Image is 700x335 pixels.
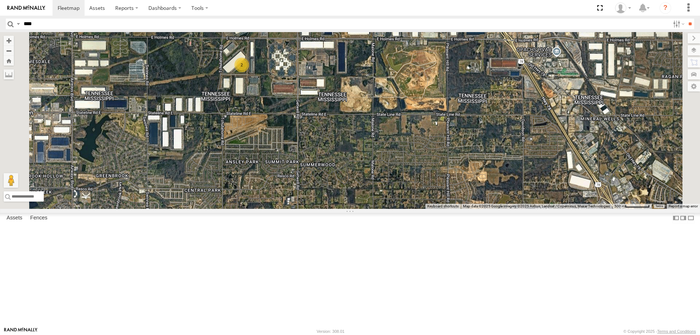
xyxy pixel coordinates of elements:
[687,213,695,223] label: Hide Summary Table
[15,19,21,29] label: Search Query
[657,329,696,334] a: Terms and Conditions
[4,69,14,79] label: Measure
[234,58,249,72] div: 2
[4,56,14,66] button: Zoom Home
[317,329,345,334] div: Version: 308.01
[463,204,610,208] span: Map data ©2025 Google Imagery ©2025 Airbus, Landsat / Copernicus, Maxar Technologies
[7,5,45,11] img: rand-logo.svg
[3,213,26,223] label: Assets
[680,213,687,223] label: Dock Summary Table to the Right
[612,3,634,13] div: Phil Blake
[427,204,459,209] button: Keyboard shortcuts
[4,328,38,335] a: Visit our Website
[4,173,18,188] button: Drag Pegman onto the map to open Street View
[614,204,625,208] span: 500 m
[27,213,51,223] label: Fences
[672,213,680,223] label: Dock Summary Table to the Left
[656,205,663,208] a: Terms (opens in new tab)
[660,2,671,14] i: ?
[669,204,698,208] a: Report a map error
[688,81,700,91] label: Map Settings
[4,46,14,56] button: Zoom out
[612,204,652,209] button: Map Scale: 500 m per 64 pixels
[4,36,14,46] button: Zoom in
[623,329,696,334] div: © Copyright 2025 -
[670,19,686,29] label: Search Filter Options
